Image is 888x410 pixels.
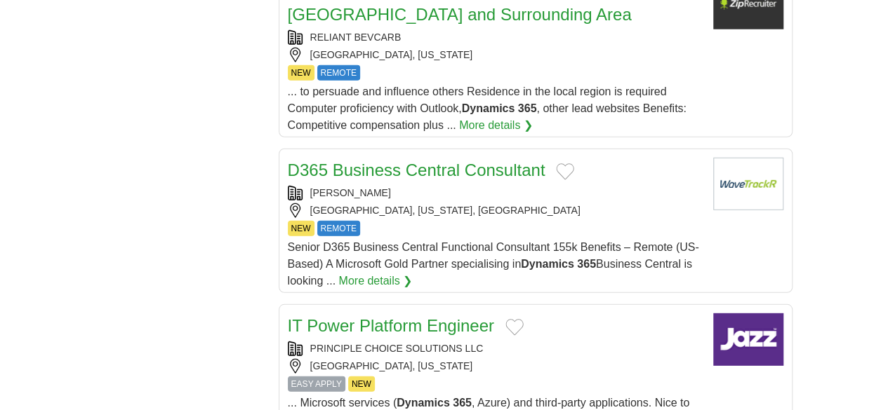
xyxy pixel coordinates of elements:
[288,241,699,287] span: Senior D365 Business Central Functional Consultant 155k Benefits – Remote (US-Based) A Microsoft ...
[556,163,574,180] button: Add to favorite jobs
[505,319,524,336] button: Add to favorite jobs
[713,313,783,366] img: Company logo
[288,359,702,374] div: [GEOGRAPHIC_DATA], [US_STATE]
[288,30,702,45] div: RELIANT BEVCARB
[288,341,702,356] div: PRINCIPLE CHOICE SOLUTIONS LLC
[288,186,702,200] div: [PERSON_NAME]
[317,65,360,81] span: REMOTE
[713,158,783,210] img: Company logo
[288,86,687,131] span: ... to persuade and influence others Residence in the local region is required Computer proficien...
[288,316,494,335] a: IT Power Platform Engineer
[577,258,596,270] strong: 365
[288,65,314,81] span: NEW
[317,221,360,236] span: REMOTE
[462,102,515,114] strong: Dynamics
[397,397,450,409] strong: Dynamics
[518,102,537,114] strong: 365
[521,258,574,270] strong: Dynamics
[459,117,533,134] a: More details ❯
[348,376,375,392] span: NEW
[453,397,472,409] strong: 365
[288,48,702,62] div: [GEOGRAPHIC_DATA], [US_STATE]
[288,221,314,236] span: NEW
[288,203,702,218] div: [GEOGRAPHIC_DATA], [US_STATE], [GEOGRAPHIC_DATA]
[288,376,345,392] span: EASY APPLY
[338,273,412,289] a: More details ❯
[288,160,545,179] a: D365 Business Central Consultant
